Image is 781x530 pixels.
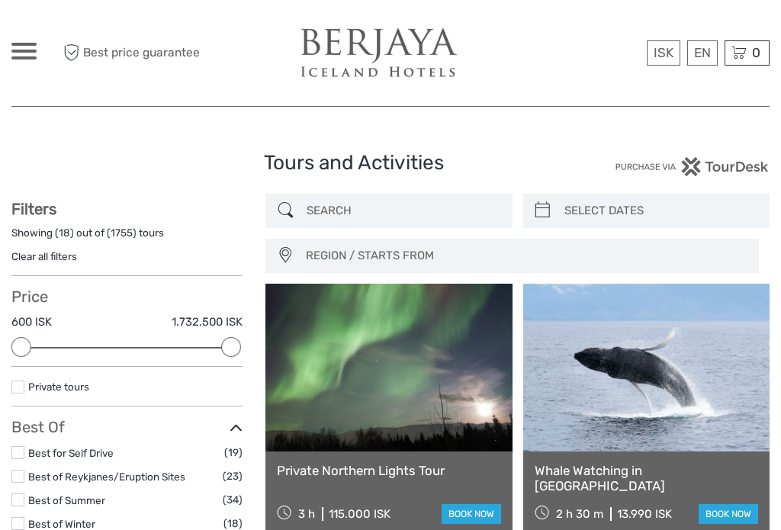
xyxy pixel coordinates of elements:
[11,250,77,262] a: Clear all filters
[11,418,243,436] h3: Best Of
[298,507,315,521] span: 3 h
[11,226,243,249] div: Showing ( ) out of ( ) tours
[699,504,758,524] a: book now
[617,507,672,521] div: 13.990 ISK
[11,314,52,330] label: 600 ISK
[28,447,114,459] a: Best for Self Drive
[28,494,105,506] a: Best of Summer
[277,463,500,478] a: Private Northern Lights Tour
[750,45,763,60] span: 0
[11,287,243,306] h3: Price
[299,243,751,268] button: REGION / STARTS FROM
[223,467,243,485] span: (23)
[172,314,243,330] label: 1.732.500 ISK
[687,40,718,66] div: EN
[654,45,673,60] span: ISK
[11,200,56,218] strong: Filters
[329,507,390,521] div: 115.000 ISK
[28,471,185,483] a: Best of Reykjanes/Eruption Sites
[556,507,603,521] span: 2 h 30 m
[111,226,133,240] label: 1755
[535,463,758,494] a: Whale Watching in [GEOGRAPHIC_DATA]
[558,198,762,224] input: SELECT DATES
[28,518,95,530] a: Best of Winter
[301,198,504,224] input: SEARCH
[223,491,243,509] span: (34)
[615,157,770,176] img: PurchaseViaTourDesk.png
[59,226,70,240] label: 18
[264,151,516,175] h1: Tours and Activities
[28,381,89,393] a: Private tours
[224,444,243,461] span: (19)
[442,504,501,524] a: book now
[59,40,201,66] span: Best price guarantee
[295,27,463,79] img: 484-0a5ff2d1-06e9-4712-a612-bf30ef48db8d_logo_big.jpg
